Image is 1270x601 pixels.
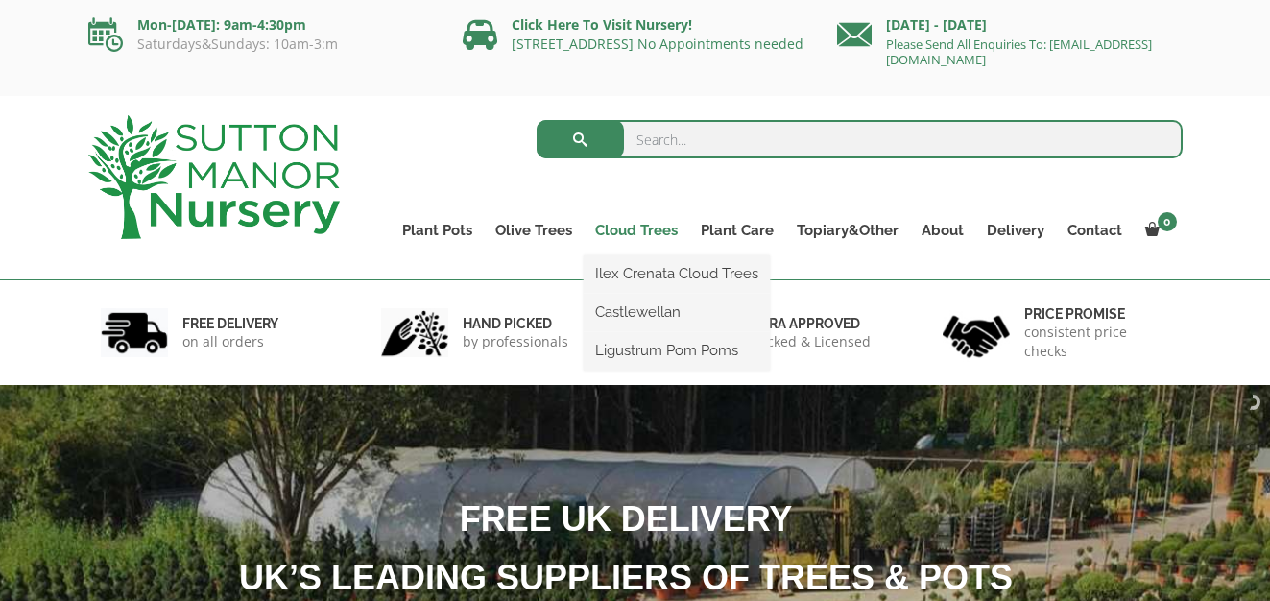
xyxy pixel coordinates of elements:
a: Castlewellan [584,298,770,326]
p: checked & Licensed [744,332,871,351]
a: About [910,217,975,244]
h6: Defra approved [744,315,871,332]
a: Ilex Crenata Cloud Trees [584,259,770,288]
a: 0 [1134,217,1183,244]
p: by professionals [463,332,568,351]
p: Saturdays&Sundays: 10am-3:m [88,36,434,52]
img: 4.jpg [943,303,1010,362]
h6: hand picked [463,315,568,332]
a: Topiary&Other [785,217,910,244]
a: [STREET_ADDRESS] No Appointments needed [512,35,803,53]
h6: Price promise [1024,305,1170,323]
a: Click Here To Visit Nursery! [512,15,692,34]
a: Contact [1056,217,1134,244]
a: Cloud Trees [584,217,689,244]
a: Olive Trees [484,217,584,244]
img: 2.jpg [381,308,448,357]
img: 1.jpg [101,308,168,357]
a: Delivery [975,217,1056,244]
p: Mon-[DATE]: 9am-4:30pm [88,13,434,36]
h6: FREE DELIVERY [182,315,278,332]
a: Ligustrum Pom Poms [584,336,770,365]
p: [DATE] - [DATE] [837,13,1183,36]
a: Plant Care [689,217,785,244]
p: consistent price checks [1024,323,1170,361]
p: on all orders [182,332,278,351]
span: 0 [1158,212,1177,231]
a: Please Send All Enquiries To: [EMAIL_ADDRESS][DOMAIN_NAME] [886,36,1152,68]
input: Search... [537,120,1183,158]
a: Plant Pots [391,217,484,244]
img: logo [88,115,340,239]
